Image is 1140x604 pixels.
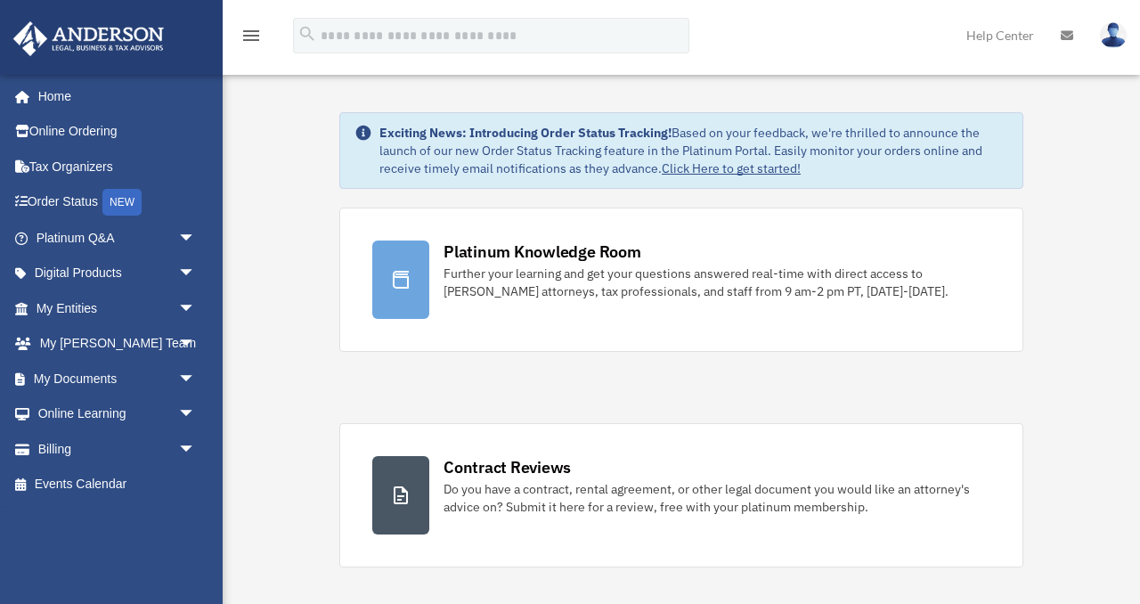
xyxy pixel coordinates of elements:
[12,361,223,396] a: My Documentsarrow_drop_down
[12,256,223,291] a: Digital Productsarrow_drop_down
[178,431,214,468] span: arrow_drop_down
[12,149,223,184] a: Tax Organizers
[8,21,169,56] img: Anderson Advisors Platinum Portal
[444,265,990,300] div: Further your learning and get your questions answered real-time with direct access to [PERSON_NAM...
[12,326,223,362] a: My [PERSON_NAME] Teamarrow_drop_down
[12,114,223,150] a: Online Ordering
[1100,22,1127,48] img: User Pic
[178,326,214,363] span: arrow_drop_down
[12,290,223,326] a: My Entitiesarrow_drop_down
[444,480,990,516] div: Do you have a contract, rental agreement, or other legal document you would like an attorney's ad...
[178,256,214,292] span: arrow_drop_down
[240,25,262,46] i: menu
[178,220,214,257] span: arrow_drop_down
[339,423,1023,567] a: Contract Reviews Do you have a contract, rental agreement, or other legal document you would like...
[662,160,801,176] a: Click Here to get started!
[178,361,214,397] span: arrow_drop_down
[102,189,142,216] div: NEW
[339,208,1023,352] a: Platinum Knowledge Room Further your learning and get your questions answered real-time with dire...
[12,431,223,467] a: Billingarrow_drop_down
[444,456,571,478] div: Contract Reviews
[12,396,223,432] a: Online Learningarrow_drop_down
[240,31,262,46] a: menu
[297,24,317,44] i: search
[379,125,672,141] strong: Exciting News: Introducing Order Status Tracking!
[12,467,223,502] a: Events Calendar
[178,396,214,433] span: arrow_drop_down
[178,290,214,327] span: arrow_drop_down
[12,184,223,221] a: Order StatusNEW
[12,220,223,256] a: Platinum Q&Aarrow_drop_down
[12,78,214,114] a: Home
[444,241,641,263] div: Platinum Knowledge Room
[379,124,1008,177] div: Based on your feedback, we're thrilled to announce the launch of our new Order Status Tracking fe...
